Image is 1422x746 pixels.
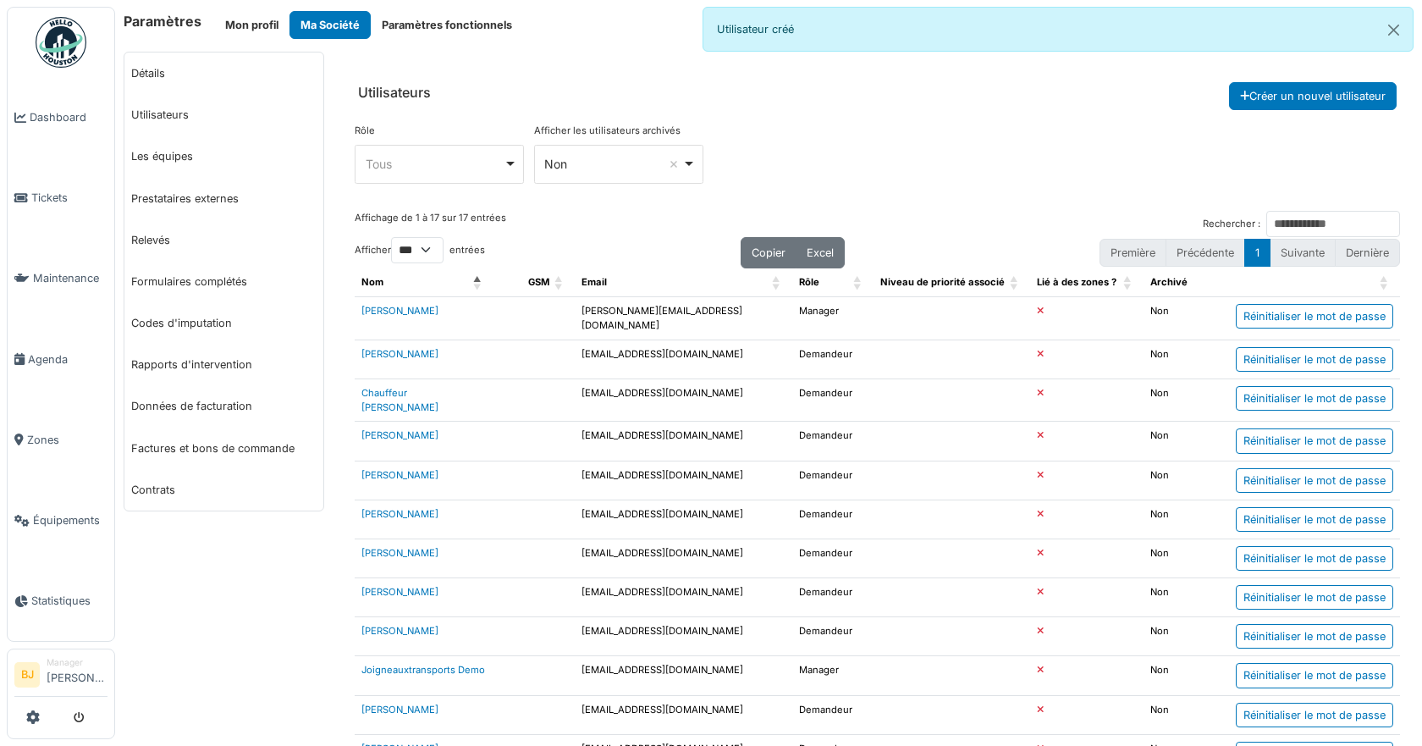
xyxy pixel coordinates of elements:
[8,238,114,318] a: Maintenance
[544,155,682,173] div: Non
[796,237,845,268] button: Excel
[752,246,785,259] span: Copier
[575,617,792,656] td: [EMAIL_ADDRESS][DOMAIN_NAME]
[575,578,792,617] td: [EMAIL_ADDRESS][DOMAIN_NAME]
[33,270,107,286] span: Maintenance
[1236,468,1393,493] div: Réinitialiser le mot de passe
[1236,585,1393,610] div: Réinitialiser le mot de passe
[703,7,1414,52] div: Utilisateur créé
[124,14,201,30] h6: Paramètres
[361,625,438,637] a: [PERSON_NAME]
[1375,8,1413,52] button: Close
[575,296,792,340] td: [PERSON_NAME][EMAIL_ADDRESS][DOMAIN_NAME]
[1380,268,1390,296] span: : Activate to sort
[792,379,874,422] td: Demandeur
[1144,539,1225,577] td: Non
[575,461,792,500] td: [EMAIL_ADDRESS][DOMAIN_NAME]
[1037,276,1116,288] span: Lié à des zones ?
[8,77,114,157] a: Dashboard
[792,296,874,340] td: Manager
[47,656,107,693] li: [PERSON_NAME]
[528,276,549,288] span: GSM
[361,387,438,413] a: Chauffeur [PERSON_NAME]
[358,85,431,101] h6: Utilisateurs
[124,428,323,469] a: Factures et bons de commande
[1144,500,1225,539] td: Non
[124,469,323,511] a: Contrats
[361,664,485,676] a: Joigneauxtransports Demo
[1100,239,1400,267] nav: pagination
[799,276,819,288] span: Rôle
[124,261,323,302] a: Formulaires complétés
[361,586,438,598] a: [PERSON_NAME]
[361,276,383,288] span: Nom
[28,351,107,367] span: Agenda
[124,52,323,94] a: Détails
[554,268,565,296] span: GSM: Activate to sort
[1236,546,1393,571] div: Réinitialiser le mot de passe
[1229,82,1397,110] button: Créer un nouvel utilisateur
[575,695,792,734] td: [EMAIL_ADDRESS][DOMAIN_NAME]
[124,302,323,344] a: Codes d'imputation
[1144,379,1225,422] td: Non
[575,379,792,422] td: [EMAIL_ADDRESS][DOMAIN_NAME]
[1144,296,1225,340] td: Non
[792,500,874,539] td: Demandeur
[33,512,107,528] span: Équipements
[8,400,114,480] a: Zones
[214,11,289,39] button: Mon profil
[124,94,323,135] a: Utilisateurs
[665,156,682,173] button: Remove item: 'false'
[1236,663,1393,688] div: Réinitialiser le mot de passe
[1144,422,1225,461] td: Non
[853,268,863,296] span: Rôle: Activate to sort
[124,135,323,177] a: Les équipes
[361,547,438,559] a: [PERSON_NAME]
[575,656,792,695] td: [EMAIL_ADDRESS][DOMAIN_NAME]
[792,340,874,379] td: Demandeur
[792,656,874,695] td: Manager
[741,237,796,268] button: Copier
[1236,507,1393,532] div: Réinitialiser le mot de passe
[371,11,523,39] button: Paramètres fonctionnels
[355,211,506,237] div: Affichage de 1 à 17 sur 17 entrées
[8,480,114,561] a: Équipements
[534,124,681,138] label: Afficher les utilisateurs archivés
[8,561,114,641] a: Statistiques
[361,704,438,716] a: [PERSON_NAME]
[575,500,792,539] td: [EMAIL_ADDRESS][DOMAIN_NAME]
[575,539,792,577] td: [EMAIL_ADDRESS][DOMAIN_NAME]
[575,340,792,379] td: [EMAIL_ADDRESS][DOMAIN_NAME]
[1150,276,1188,288] span: Archivé
[391,237,444,263] select: Afficherentrées
[1144,461,1225,500] td: Non
[807,246,834,259] span: Excel
[8,157,114,238] a: Tickets
[355,237,485,263] label: Afficher entrées
[361,348,438,360] a: [PERSON_NAME]
[575,422,792,461] td: [EMAIL_ADDRESS][DOMAIN_NAME]
[473,268,483,296] span: Nom: Activate to invert sorting
[880,276,1005,288] span: Niveau de priorité associé
[792,422,874,461] td: Demandeur
[14,662,40,688] li: BJ
[1144,656,1225,695] td: Non
[1010,268,1020,296] span: Niveau de priorité associé : Activate to sort
[772,268,782,296] span: Email: Activate to sort
[1236,428,1393,453] div: Réinitialiser le mot de passe
[27,432,107,448] span: Zones
[1236,703,1393,727] div: Réinitialiser le mot de passe
[8,319,114,400] a: Agenda
[289,11,371,39] button: Ma Société
[1236,386,1393,411] div: Réinitialiser le mot de passe
[1236,624,1393,649] div: Réinitialiser le mot de passe
[1244,239,1270,267] button: 1
[366,155,504,173] div: Tous
[1144,578,1225,617] td: Non
[1144,695,1225,734] td: Non
[124,344,323,385] a: Rapports d'intervention
[124,385,323,427] a: Données de facturation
